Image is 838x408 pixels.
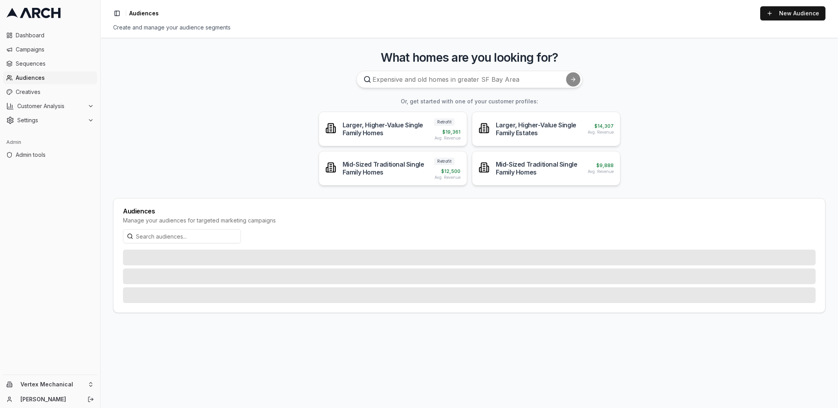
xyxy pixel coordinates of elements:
[596,162,614,169] span: $ 9,888
[3,43,97,56] a: Campaigns
[16,88,94,96] span: Creatives
[3,136,97,149] div: Admin
[16,60,94,68] span: Sequences
[343,121,428,137] div: Larger, Higher-Value Single Family Homes
[434,158,455,165] span: Retrofit
[85,394,96,405] button: Log out
[3,149,97,161] a: Admin tools
[20,381,84,388] span: Vertex Mechanical
[113,50,825,64] h3: What homes are you looking for?
[16,74,94,82] span: Audiences
[17,102,84,110] span: Customer Analysis
[123,208,816,214] div: Audiences
[113,97,825,105] h3: Or, get started with one of your customer profiles:
[588,169,614,175] span: Avg. Revenue
[496,121,581,137] div: Larger, Higher-Value Single Family Estates
[496,160,581,176] div: Mid-Sized Traditional Single Family Homes
[442,129,460,135] span: $ 19,361
[3,86,97,98] a: Creatives
[588,129,614,135] span: Avg. Revenue
[3,114,97,127] button: Settings
[3,378,97,391] button: Vertex Mechanical
[594,123,614,129] span: $ 14,307
[435,135,460,141] span: Avg. Revenue
[435,175,460,180] span: Avg. Revenue
[441,168,460,175] span: $ 12,500
[16,31,94,39] span: Dashboard
[123,217,816,224] div: Manage your audiences for targeted marketing campaigns
[113,24,825,31] div: Create and manage your audience segments
[16,151,94,159] span: Admin tools
[20,395,79,403] a: [PERSON_NAME]
[3,29,97,42] a: Dashboard
[129,9,159,17] span: Audiences
[123,229,241,243] input: Search audiences...
[16,46,94,53] span: Campaigns
[17,116,84,124] span: Settings
[3,72,97,84] a: Audiences
[343,160,428,176] div: Mid-Sized Traditional Single Family Homes
[434,118,455,126] span: Retrofit
[356,71,583,88] input: Expensive and old homes in greater SF Bay Area
[129,9,159,17] nav: breadcrumb
[3,100,97,112] button: Customer Analysis
[760,6,825,20] a: New Audience
[3,57,97,70] a: Sequences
